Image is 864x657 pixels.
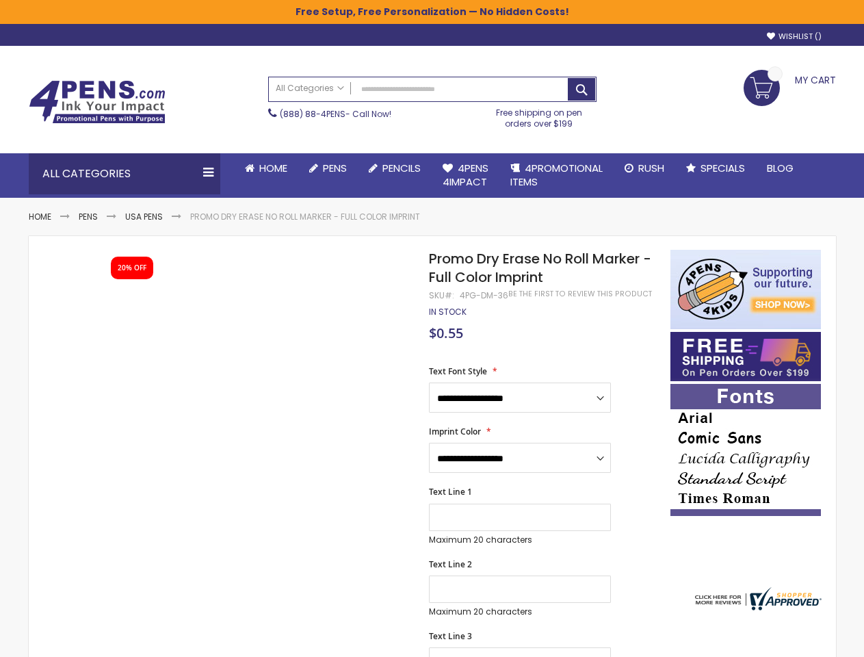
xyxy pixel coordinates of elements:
a: 4PROMOTIONALITEMS [499,153,614,198]
p: Maximum 20 characters [429,534,611,545]
a: Pencils [358,153,432,183]
span: Text Line 1 [429,486,472,498]
a: 4pens.com certificate URL [692,602,822,613]
div: Availability [429,307,467,318]
span: 4PROMOTIONAL ITEMS [510,161,603,189]
img: 4Pens Custom Pens and Promotional Products [29,80,166,124]
span: In stock [429,306,467,318]
span: All Categories [276,83,344,94]
img: 4pens.com widget logo [692,587,822,610]
span: 4Pens 4impact [443,161,488,189]
span: Blog [767,161,794,175]
span: Rush [638,161,664,175]
span: Specials [701,161,745,175]
a: (888) 88-4PENS [280,108,345,120]
span: Pens [323,161,347,175]
img: font-personalization-examples [670,384,821,516]
li: Promo Dry Erase No Roll Marker - Full Color Imprint [190,211,420,222]
div: Free shipping on pen orders over $199 [482,102,597,129]
a: Be the first to review this product [508,289,652,299]
a: Blog [756,153,804,183]
a: Pens [79,211,98,222]
a: 4Pens4impact [432,153,499,198]
img: 4pens 4 kids [670,250,821,329]
span: Imprint Color [429,426,481,437]
span: Text Font Style [429,365,487,377]
a: All Categories [269,77,351,100]
a: Pens [298,153,358,183]
span: Home [259,161,287,175]
a: Wishlist [767,31,822,42]
div: All Categories [29,153,220,194]
strong: SKU [429,289,454,301]
a: Home [29,211,51,222]
a: Specials [675,153,756,183]
a: USA Pens [125,211,163,222]
span: - Call Now! [280,108,391,120]
span: Promo Dry Erase No Roll Marker - Full Color Imprint [429,249,651,287]
div: 20% OFF [118,263,146,273]
a: Home [234,153,298,183]
img: Free shipping on orders over $199 [670,332,821,381]
span: $0.55 [429,324,463,342]
div: 4PG-DM-36 [460,290,508,301]
span: Text Line 3 [429,630,472,642]
p: Maximum 20 characters [429,606,611,617]
span: Pencils [382,161,421,175]
span: Text Line 2 [429,558,472,570]
a: Rush [614,153,675,183]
